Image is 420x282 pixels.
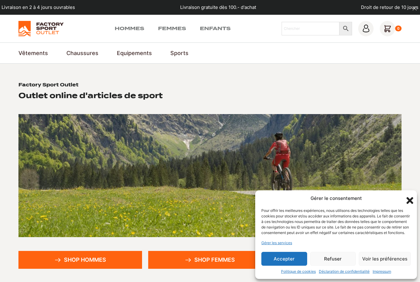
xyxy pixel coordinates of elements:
[18,91,163,100] h2: Outlet online d'articles de sport
[281,269,316,274] a: Politique de cookies
[2,4,75,11] p: Livraison en 2 à 4 jours ouvrables
[311,195,362,202] div: Gérer le consentement
[261,240,292,246] a: Gérer les services
[200,25,231,32] a: Enfants
[405,195,411,201] div: Fermer la boîte de dialogue
[373,269,391,274] a: Impressum
[409,3,420,14] button: dismiss
[180,4,256,11] p: Livraison gratuite dès 100.- d'achat
[18,49,48,57] a: Vêtements
[18,82,78,88] h1: Factory Sport Outlet
[282,22,339,35] input: Chercher
[117,49,152,57] a: Equipements
[66,49,98,57] a: Chaussures
[359,252,411,266] button: Voir les préférences
[170,49,188,57] a: Sports
[18,21,64,36] img: Factory Sport Outlet
[115,25,144,32] a: Hommes
[395,26,402,32] div: 0
[148,251,272,269] a: Shop femmes
[310,252,356,266] button: Refuser
[261,252,307,266] button: Accepter
[158,25,186,32] a: Femmes
[18,251,142,269] a: Shop hommes
[361,4,418,11] p: Droit de retour de 10 jours
[319,269,370,274] a: Déclaration de confidentialité
[261,208,410,236] div: Pour offrir les meilleures expériences, nous utilisons des technologies telles que les cookies po...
